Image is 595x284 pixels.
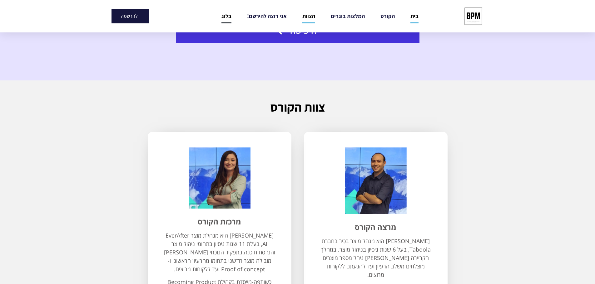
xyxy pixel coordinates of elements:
a: בלוג [221,9,231,23]
img: cropped-bpm-logo-1.jpeg [462,5,485,28]
nav: Menu [194,9,446,23]
a: בית [410,9,419,23]
p: [PERSON_NAME] הוא מנהל מוצר בכיר בחברת Taboola, בעל 6 שנות ניסיון בניהול מוצר. במהלך הקריירה [PER... [320,237,432,279]
b: מרצה הקורס [355,222,396,232]
a: המלצות בוגרים [331,9,365,23]
b: צוות הקורס [270,99,325,115]
a: להרשמה [112,9,149,23]
span: להרשמה [121,14,138,19]
a: הקורס [380,9,395,23]
span: לרכישה [290,26,318,35]
a: אני רוצה להירשם! [247,9,287,23]
b: מרכזת הקורס [198,216,241,227]
a: הצוות [302,9,315,23]
p: [PERSON_NAME] היא מנהלת מוצר EverAfter AI, בעלת 11 שנות ניסיון בתחומי ניהול מוצר והנדסת תוכנה.בתפ... [163,231,276,273]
